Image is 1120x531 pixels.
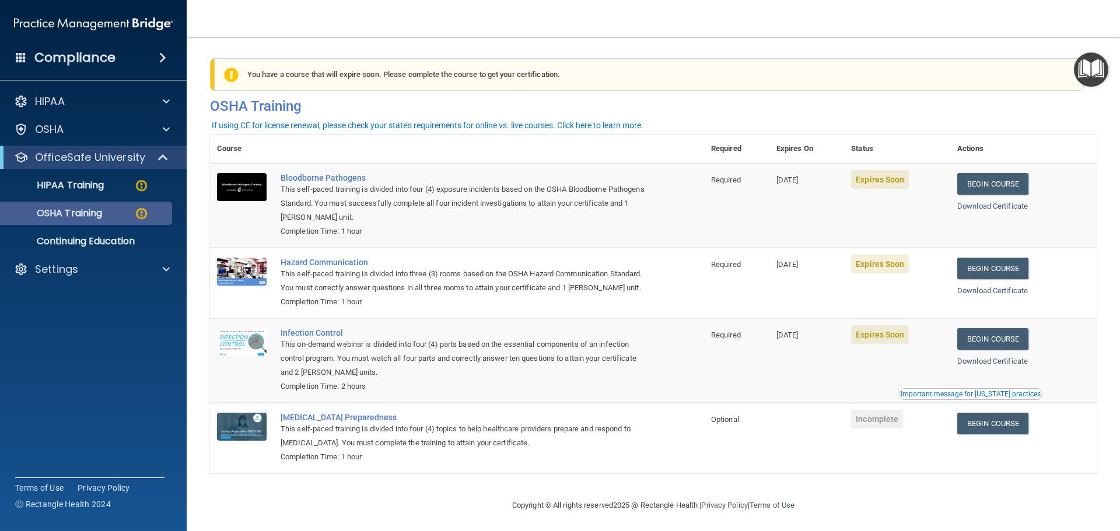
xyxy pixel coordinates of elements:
[701,501,747,509] a: Privacy Policy
[769,135,844,163] th: Expires On
[134,178,149,193] img: warning-circle.0cc9ac19.png
[901,391,1041,398] div: Important message for [US_STATE] practices
[957,357,1028,365] a: Download Certificate
[776,330,799,339] span: [DATE]
[281,450,646,464] div: Completion Time: 1 hour
[957,258,1028,279] a: Begin Course
[844,135,950,163] th: Status
[14,150,169,164] a: OfficeSafe University
[210,119,645,131] button: If using CE for license renewal, please check your state's requirements for online vs. live cours...
[8,180,104,191] p: HIPAA Training
[281,267,646,295] div: This self-paced training is divided into three (3) rooms based on the OSHA Hazard Communication S...
[711,260,741,269] span: Required
[134,206,149,221] img: warning-circle.0cc9ac19.png
[35,94,65,108] p: HIPAA
[224,68,239,82] img: exclamation-circle-solid-warning.7ed2984d.png
[34,50,116,66] h4: Compliance
[35,262,78,276] p: Settings
[281,413,646,422] a: [MEDICAL_DATA] Preparedness
[750,501,794,509] a: Terms of Use
[851,410,903,428] span: Incomplete
[851,255,909,273] span: Expires Soon
[440,487,866,524] div: Copyright © All rights reserved 2025 @ Rectangle Health | |
[281,182,646,224] div: This self-paced training is divided into four (4) exposure incidents based on the OSHA Bloodborne...
[957,286,1028,295] a: Download Certificate
[711,415,739,424] span: Optional
[215,58,1084,91] div: You have a course that will expire soon. Please complete the course to get your certification.
[950,135,1097,163] th: Actions
[14,262,170,276] a: Settings
[281,224,646,238] div: Completion Time: 1 hour
[35,122,64,136] p: OSHA
[851,170,909,189] span: Expires Soon
[704,135,769,163] th: Required
[711,330,741,339] span: Required
[957,328,1028,350] a: Begin Course
[210,135,274,163] th: Course
[210,98,1097,114] h4: OSHA Training
[281,295,646,309] div: Completion Time: 1 hour
[281,328,646,337] a: Infection Control
[1074,52,1108,87] button: Open Resource Center
[957,413,1028,434] a: Begin Course
[281,379,646,393] div: Completion Time: 2 hours
[776,260,799,269] span: [DATE]
[78,482,130,494] a: Privacy Policy
[957,202,1028,210] a: Download Certificate
[15,482,64,494] a: Terms of Use
[35,150,145,164] p: OfficeSafe University
[8,208,102,219] p: OSHA Training
[851,325,909,344] span: Expires Soon
[711,175,741,184] span: Required
[281,258,646,267] a: Hazard Communication
[14,94,170,108] a: HIPAA
[281,422,646,450] div: This self-paced training is divided into four (4) topics to help healthcare providers prepare and...
[212,121,643,129] div: If using CE for license renewal, please check your state's requirements for online vs. live cours...
[281,173,646,182] a: Bloodborne Pathogens
[776,175,799,184] span: [DATE]
[899,388,1042,400] button: Read this if you are a dental practitioner in the state of CA
[14,122,170,136] a: OSHA
[281,337,646,379] div: This on-demand webinar is divided into four (4) parts based on the essential components of an inf...
[8,235,167,247] p: Continuing Education
[14,12,173,36] img: PMB logo
[15,498,111,510] span: Ⓒ Rectangle Health 2024
[957,173,1028,195] a: Begin Course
